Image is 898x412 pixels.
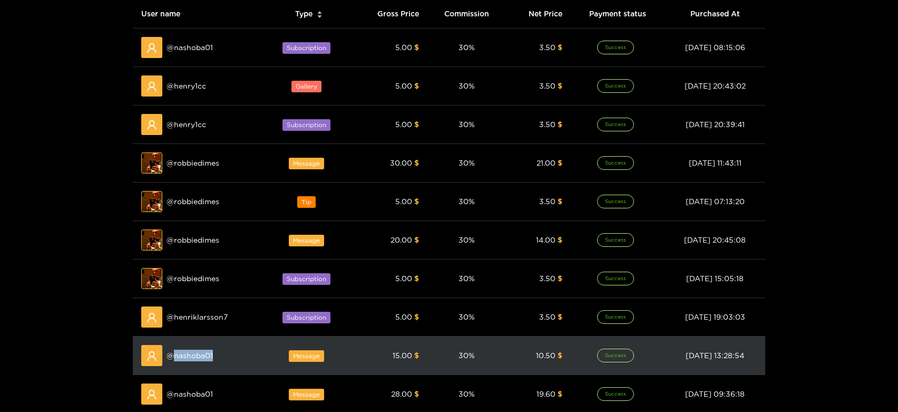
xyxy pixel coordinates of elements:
[686,351,744,359] span: [DATE] 13:28:54
[147,312,157,323] span: user
[414,274,419,282] span: $
[597,349,634,362] span: Success
[686,274,744,282] span: [DATE] 15:05:18
[167,80,206,92] span: @ henry1cc
[539,82,555,90] span: 3.50
[414,43,419,51] span: $
[539,197,555,205] span: 3.50
[458,197,475,205] span: 30 %
[317,9,323,15] span: caret-up
[414,236,419,244] span: $
[539,43,555,51] span: 3.50
[393,351,412,359] span: 15.00
[167,273,219,284] span: @ robbiedimes
[597,195,634,208] span: Success
[536,159,555,167] span: 21.00
[414,159,419,167] span: $
[536,390,555,398] span: 19.60
[414,313,419,321] span: $
[167,350,213,361] span: @ nashoba01
[458,82,475,90] span: 30 %
[167,42,213,53] span: @ nashoba01
[147,351,157,361] span: user
[686,120,745,128] span: [DATE] 20:39:41
[391,390,412,398] span: 28.00
[689,159,741,167] span: [DATE] 11:43:11
[282,42,330,54] span: Subscription
[685,390,745,398] span: [DATE] 09:36:18
[291,81,321,92] span: Gallery
[282,312,330,323] span: Subscription
[684,236,746,244] span: [DATE] 20:45:08
[685,313,745,321] span: [DATE] 19:03:03
[597,387,634,401] span: Success
[147,81,157,92] span: user
[539,120,555,128] span: 3.50
[597,79,634,93] span: Success
[539,274,555,282] span: 3.50
[282,119,330,131] span: Subscription
[558,197,562,205] span: $
[597,41,634,54] span: Success
[597,272,634,285] span: Success
[597,118,634,131] span: Success
[558,351,562,359] span: $
[597,233,634,247] span: Success
[289,235,324,246] span: Message
[167,157,219,169] span: @ robbiedimes
[395,274,412,282] span: 5.00
[391,236,412,244] span: 20.00
[317,14,323,20] span: caret-down
[536,236,555,244] span: 14.00
[167,119,206,130] span: @ henry1cc
[558,82,562,90] span: $
[395,313,412,321] span: 5.00
[597,310,634,324] span: Success
[558,274,562,282] span: $
[685,82,746,90] span: [DATE] 20:43:02
[282,273,330,285] span: Subscription
[295,8,313,20] span: Type
[395,43,412,51] span: 5.00
[167,388,213,400] span: @ nashoba01
[685,43,745,51] span: [DATE] 08:15:06
[414,120,419,128] span: $
[458,274,475,282] span: 30 %
[458,351,475,359] span: 30 %
[414,197,419,205] span: $
[558,313,562,321] span: $
[167,234,219,246] span: @ robbiedimes
[558,43,562,51] span: $
[597,156,634,170] span: Success
[167,196,219,207] span: @ robbiedimes
[395,82,412,90] span: 5.00
[289,350,324,362] span: Message
[395,120,412,128] span: 5.00
[147,389,157,400] span: user
[390,159,412,167] span: 30.00
[686,197,745,205] span: [DATE] 07:13:20
[147,43,157,53] span: user
[297,196,316,208] span: Tip
[289,389,324,400] span: Message
[558,120,562,128] span: $
[558,390,562,398] span: $
[458,120,475,128] span: 30 %
[558,159,562,167] span: $
[289,158,324,169] span: Message
[458,159,475,167] span: 30 %
[458,236,475,244] span: 30 %
[458,313,475,321] span: 30 %
[414,82,419,90] span: $
[458,390,475,398] span: 30 %
[536,351,555,359] span: 10.50
[395,197,412,205] span: 5.00
[414,351,419,359] span: $
[414,390,419,398] span: $
[147,120,157,130] span: user
[458,43,475,51] span: 30 %
[539,313,555,321] span: 3.50
[558,236,562,244] span: $
[167,311,228,323] span: @ henriklarsson7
